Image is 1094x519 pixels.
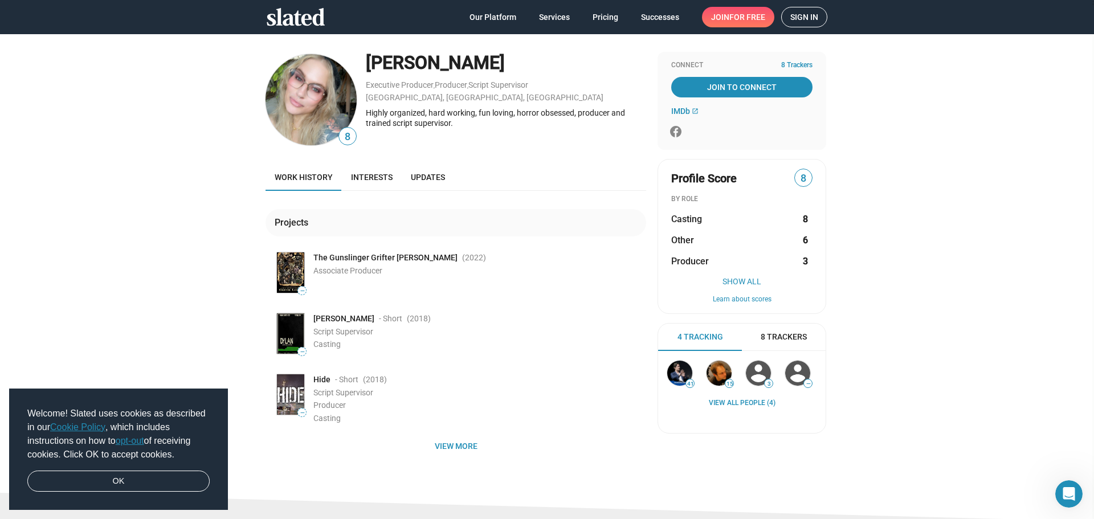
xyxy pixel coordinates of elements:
[671,107,699,116] a: IMDb
[116,436,144,446] a: opt-out
[671,77,813,97] a: Join To Connect
[313,340,341,349] span: Casting
[460,7,525,27] a: Our Platform
[803,234,808,246] strong: 6
[671,171,737,186] span: Profile Score
[709,399,775,408] a: View all People (4)
[803,213,808,225] strong: 8
[671,295,813,304] button: Learn about scores
[1055,480,1083,508] iframe: Intercom live chat
[804,381,812,387] span: —
[434,83,435,89] span: ,
[671,234,694,246] span: Other
[411,173,445,182] span: Updates
[275,436,637,456] span: View more
[671,61,813,70] div: Connect
[313,414,341,423] span: Casting
[266,436,646,456] button: View more
[470,7,516,27] span: Our Platform
[342,164,402,191] a: Interests
[266,164,342,191] a: Work history
[671,255,709,267] span: Producer
[765,381,773,387] span: 3
[366,80,434,89] a: Executive Producer
[313,327,373,336] span: Script Supervisor
[677,332,723,342] span: 4 Tracking
[277,374,304,415] img: Poster: Hide
[686,381,694,387] span: 41
[539,7,570,27] span: Services
[407,313,431,324] span: (2018 )
[641,7,679,27] span: Successes
[27,407,210,461] span: Welcome! Slated uses cookies as described in our , which includes instructions on how to of recei...
[313,401,346,410] span: Producer
[671,213,702,225] span: Casting
[27,471,210,492] a: dismiss cookie message
[781,61,813,70] span: 8 Trackers
[366,51,646,75] div: [PERSON_NAME]
[335,374,358,385] span: - Short
[711,7,765,27] span: Join
[50,422,105,432] a: Cookie Policy
[298,288,306,294] span: —
[707,361,732,386] img: Jim Ojala
[351,173,393,182] span: Interests
[673,77,810,97] span: Join To Connect
[702,7,774,27] a: Joinfor free
[462,252,486,263] span: (2022 )
[667,361,692,386] img: Stephan Paternot
[277,313,304,354] img: Poster: Dylan
[692,108,699,115] mat-icon: open_in_new
[725,381,733,387] span: 15
[530,7,579,27] a: Services
[9,389,228,510] div: cookieconsent
[275,173,333,182] span: Work history
[366,93,603,102] a: [GEOGRAPHIC_DATA], [GEOGRAPHIC_DATA], [GEOGRAPHIC_DATA]
[593,7,618,27] span: Pricing
[795,171,812,186] span: 8
[313,374,330,385] span: Hide
[781,7,827,27] a: Sign in
[468,80,528,89] a: Script Supervisor
[790,7,818,27] span: Sign in
[435,80,467,89] a: Producer
[583,7,627,27] a: Pricing
[671,277,813,286] button: Show All
[671,195,813,204] div: BY ROLE
[266,54,357,145] img: Alyssa Perper
[761,332,807,342] span: 8 Trackers
[803,255,808,267] strong: 3
[467,83,468,89] span: ,
[313,388,373,397] span: Script Supervisor
[729,7,765,27] span: for free
[339,129,356,145] span: 8
[671,107,690,116] span: IMDb
[277,252,304,293] img: Poster: The Gunslinger Grifter Logan
[379,313,402,324] span: - Short
[363,374,387,385] span: (2018 )
[298,349,306,355] span: —
[313,266,382,275] span: Associate Producer
[313,252,458,263] span: The Gunslinger Grifter [PERSON_NAME]
[366,108,646,129] div: Highly organized, hard working, fun loving, horror obsessed, producer and trained script supervisor.
[298,410,306,416] span: —
[632,7,688,27] a: Successes
[275,216,313,228] div: Projects
[313,313,374,324] span: [PERSON_NAME]
[402,164,454,191] a: Updates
